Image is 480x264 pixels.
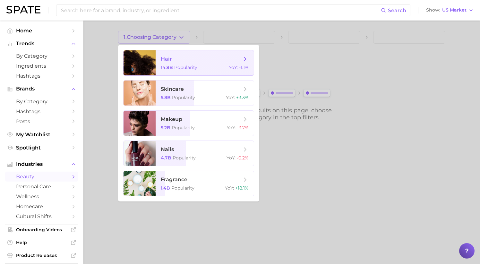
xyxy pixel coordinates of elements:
a: by Category [5,97,78,106]
span: nails [161,146,174,152]
span: Spotlight [16,145,67,151]
span: Popularity [172,95,195,100]
span: cultural shifts [16,213,67,219]
a: Spotlight [5,143,78,153]
span: Home [16,28,67,34]
a: Hashtags [5,106,78,116]
span: Hashtags [16,108,67,115]
a: Onboarding Videos [5,225,78,234]
span: Help [16,240,67,245]
a: Posts [5,116,78,126]
span: Show [426,8,440,12]
ul: 1.Choosing Category [118,45,259,201]
span: YoY : [229,64,238,70]
span: Popularity [174,64,197,70]
span: YoY : [225,185,234,191]
span: YoY : [226,95,235,100]
span: beauty [16,174,67,180]
a: Hashtags [5,71,78,81]
span: Popularity [171,185,194,191]
span: US Market [442,8,467,12]
span: by Category [16,98,67,105]
span: skincare [161,86,184,92]
span: -3.7% [237,125,249,131]
a: Product Releases [5,251,78,260]
span: homecare [16,203,67,209]
span: fragrance [161,176,187,183]
span: Product Releases [16,252,67,258]
span: Popularity [172,125,195,131]
span: hair [161,56,172,62]
a: by Category [5,51,78,61]
a: beauty [5,172,78,182]
span: +18.1% [235,185,249,191]
span: Ingredients [16,63,67,69]
span: -0.2% [237,155,249,161]
span: Hashtags [16,73,67,79]
a: My Watchlist [5,130,78,140]
button: Industries [5,159,78,169]
img: SPATE [6,6,40,13]
span: -1.1% [239,64,249,70]
span: 5.2b [161,125,170,131]
a: Home [5,26,78,36]
button: Brands [5,84,78,94]
span: Brands [16,86,67,92]
span: Search [388,7,406,13]
span: Onboarding Videos [16,227,67,233]
span: Trends [16,41,67,47]
a: wellness [5,192,78,201]
span: +3.3% [236,95,249,100]
button: Trends [5,39,78,48]
button: ShowUS Market [424,6,475,14]
span: Posts [16,118,67,124]
span: YoY : [227,155,236,161]
span: Popularity [173,155,196,161]
input: Search here for a brand, industry, or ingredient [60,5,381,16]
span: by Category [16,53,67,59]
a: homecare [5,201,78,211]
span: makeup [161,116,182,122]
span: 4.7b [161,155,171,161]
a: personal care [5,182,78,192]
span: My Watchlist [16,132,67,138]
span: wellness [16,193,67,200]
span: 1.4b [161,185,170,191]
span: 14.9b [161,64,173,70]
span: 5.8b [161,95,171,100]
a: Ingredients [5,61,78,71]
a: cultural shifts [5,211,78,221]
span: personal care [16,183,67,190]
span: Industries [16,161,67,167]
a: Help [5,238,78,247]
span: YoY : [227,125,236,131]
